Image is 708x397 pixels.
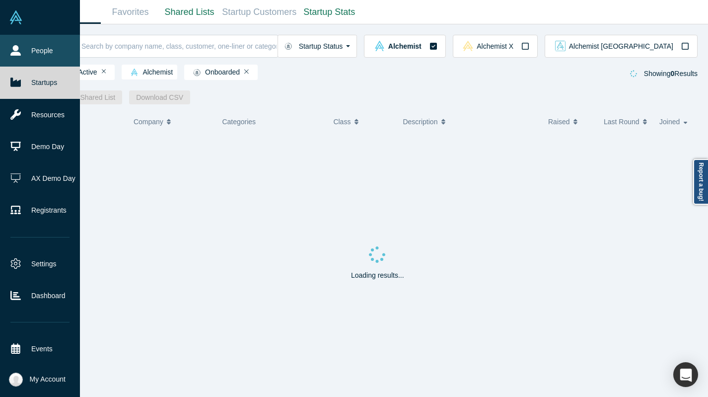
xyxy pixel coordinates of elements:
img: alchemist_aj Vault Logo [555,41,566,51]
a: Startup Customers [219,0,300,24]
a: Startup Stats [300,0,359,24]
img: alchemist Vault Logo [131,69,138,76]
span: Showing Results [644,70,698,78]
button: Download CSV [129,90,190,104]
span: Active [62,69,97,77]
p: Loading results... [351,270,404,281]
button: alchemist Vault LogoAlchemist [364,35,445,58]
button: My Account [9,373,66,387]
button: Description [403,111,538,132]
span: Alchemist [126,69,173,77]
a: Report a bug! [693,159,708,205]
span: Company [134,111,163,132]
img: alchemistx Vault Logo [463,41,473,51]
span: Raised [548,111,570,132]
img: Startup status [193,69,201,77]
strong: 0 [671,70,675,78]
button: Class [333,111,387,132]
button: New Shared List [58,90,123,104]
button: Raised [548,111,593,132]
span: Categories [222,118,256,126]
span: Alchemist [GEOGRAPHIC_DATA] [569,43,673,50]
span: Onboarded [189,69,240,77]
img: Startup status [284,42,292,50]
button: Startup Status [278,35,357,58]
input: Search by company name, class, customer, one-liner or category [80,34,278,58]
button: Last Round [604,111,649,132]
a: Shared Lists [160,0,219,24]
span: Joined [659,111,680,132]
button: alchemistx Vault LogoAlchemist X [453,35,538,58]
span: Description [403,111,437,132]
img: Alchemist Vault Logo [9,10,23,24]
img: alchemist Vault Logo [374,41,385,51]
span: Alchemist X [477,43,513,50]
img: Katinka Harsányi's Account [9,373,23,387]
button: alchemist_aj Vault LogoAlchemist [GEOGRAPHIC_DATA] [545,35,698,58]
span: My Account [30,374,66,385]
a: Favorites [101,0,160,24]
button: Company [134,111,207,132]
span: Alchemist [388,43,422,50]
button: Joined [659,111,691,132]
button: Remove Filter [102,68,106,75]
span: Last Round [604,111,639,132]
button: Remove Filter [244,68,249,75]
span: Class [333,111,351,132]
